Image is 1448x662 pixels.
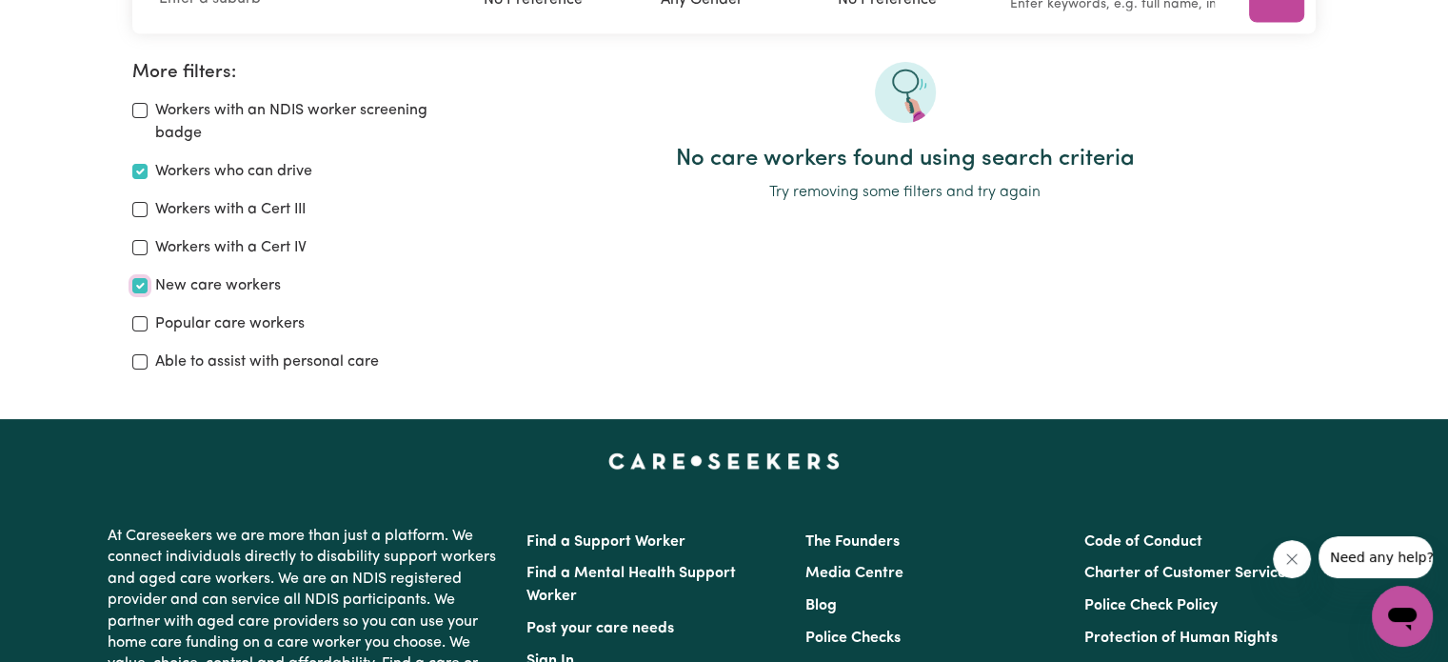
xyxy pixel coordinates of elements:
h2: More filters: [132,62,471,84]
a: The Founders [805,534,900,550]
iframe: Message from company [1319,536,1433,578]
label: New care workers [155,274,281,297]
label: Workers who can drive [155,160,312,183]
iframe: Close message [1273,540,1311,578]
label: Workers with an NDIS worker screening badge [155,99,471,145]
a: Protection of Human Rights [1084,631,1278,646]
a: Find a Support Worker [526,534,685,550]
label: Workers with a Cert IV [155,236,307,259]
p: Try removing some filters and try again [494,181,1316,204]
a: Police Checks [805,631,901,646]
a: Media Centre [805,566,903,581]
a: Blog [805,598,837,613]
a: Police Check Policy [1084,598,1218,613]
label: Workers with a Cert III [155,198,306,221]
span: Need any help? [11,13,115,29]
label: Able to assist with personal care [155,351,379,373]
label: Popular care workers [155,312,305,335]
a: Charter of Customer Service [1084,566,1286,581]
h2: No care workers found using search criteria [494,146,1316,173]
a: Code of Conduct [1084,534,1202,550]
iframe: Button to launch messaging window [1372,586,1433,647]
a: Careseekers home page [608,453,840,469]
a: Find a Mental Health Support Worker [526,566,736,604]
a: Post your care needs [526,621,674,636]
